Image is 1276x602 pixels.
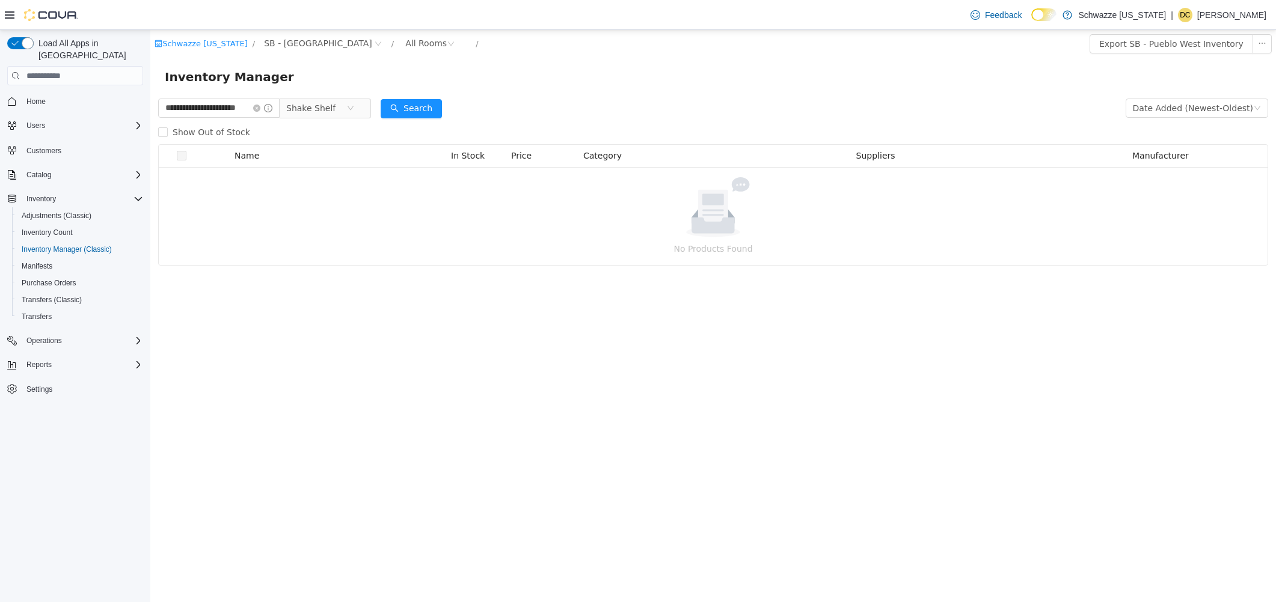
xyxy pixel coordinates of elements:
[22,192,143,206] span: Inventory
[1102,4,1121,23] button: icon: ellipsis
[34,37,143,61] span: Load All Apps in [GEOGRAPHIC_DATA]
[1078,8,1166,22] p: Schwazze [US_STATE]
[17,242,143,257] span: Inventory Manager (Classic)
[22,211,91,220] span: Adjustments (Classic)
[24,9,78,21] img: Cova
[26,360,52,369] span: Reports
[241,9,244,18] span: /
[26,97,46,106] span: Home
[12,308,148,325] button: Transfers
[17,293,87,307] a: Transfers (Classic)
[966,3,1026,27] a: Feedback
[4,10,12,17] i: icon: shop
[255,4,296,22] div: All Rooms
[7,88,143,429] nav: Complex example
[22,144,66,158] a: Customers
[982,121,1038,130] span: Manufacturer
[26,121,45,130] span: Users
[17,309,57,324] a: Transfers
[17,242,117,257] a: Inventory Manager (Classic)
[1103,74,1111,83] i: icon: down
[2,190,148,207] button: Inventory
[102,9,105,18] span: /
[22,168,143,182] span: Catalog
[22,357,57,372] button: Reports
[1031,21,1032,22] span: Dark Mode
[17,309,143,324] span: Transfers
[17,97,105,107] span: Show Out of Stock
[325,9,328,18] span: /
[939,4,1103,23] button: Export SB - Pueblo West Inventory
[136,69,185,87] span: Shake Shelf
[1031,8,1057,21] input: Dark Mode
[17,276,81,290] a: Purchase Orders
[26,194,56,204] span: Inventory
[22,94,51,109] a: Home
[4,9,97,18] a: icon: shopSchwazze [US_STATE]
[17,208,96,223] a: Adjustments (Classic)
[230,69,292,88] button: icon: searchSearch
[17,225,78,240] a: Inventory Count
[12,275,148,291] button: Purchase Orders
[114,74,122,82] i: icon: info-circle
[22,168,56,182] button: Catalog
[22,278,76,288] span: Purchase Orders
[22,333,143,348] span: Operations
[2,380,148,398] button: Settings
[22,261,52,271] span: Manifests
[1197,8,1266,22] p: [PERSON_NAME]
[22,118,50,133] button: Users
[361,121,381,130] span: Price
[23,212,1103,225] p: No Products Found
[301,121,334,130] span: In Stock
[2,117,148,134] button: Users
[26,146,61,156] span: Customers
[12,291,148,308] button: Transfers (Classic)
[22,382,57,397] a: Settings
[17,259,143,273] span: Manifests
[2,93,148,110] button: Home
[12,241,148,258] button: Inventory Manager (Classic)
[17,259,57,273] a: Manifests
[2,141,148,159] button: Customers
[22,333,67,348] button: Operations
[985,9,1022,21] span: Feedback
[26,385,52,394] span: Settings
[22,382,143,397] span: Settings
[26,170,51,180] span: Catalog
[22,357,143,372] span: Reports
[12,224,148,241] button: Inventory Count
[14,37,151,56] span: Inventory Manager
[17,225,143,240] span: Inventory Count
[1178,8,1192,22] div: Daniel castillo
[2,356,148,373] button: Reports
[2,332,148,349] button: Operations
[1171,8,1173,22] p: |
[103,74,110,82] i: icon: close-circle
[114,7,222,20] span: SB - Pueblo West
[22,295,82,305] span: Transfers (Classic)
[1180,8,1190,22] span: Dc
[983,69,1103,87] div: Date Added (Newest-Oldest)
[22,94,143,109] span: Home
[2,166,148,183] button: Catalog
[17,208,143,223] span: Adjustments (Classic)
[706,121,745,130] span: Suppliers
[22,312,52,321] span: Transfers
[12,207,148,224] button: Adjustments (Classic)
[22,192,61,206] button: Inventory
[12,258,148,275] button: Manifests
[22,142,143,157] span: Customers
[17,293,143,307] span: Transfers (Classic)
[433,121,471,130] span: Category
[22,245,112,254] span: Inventory Manager (Classic)
[17,276,143,290] span: Purchase Orders
[22,228,73,237] span: Inventory Count
[84,121,109,130] span: Name
[22,118,143,133] span: Users
[26,336,62,345] span: Operations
